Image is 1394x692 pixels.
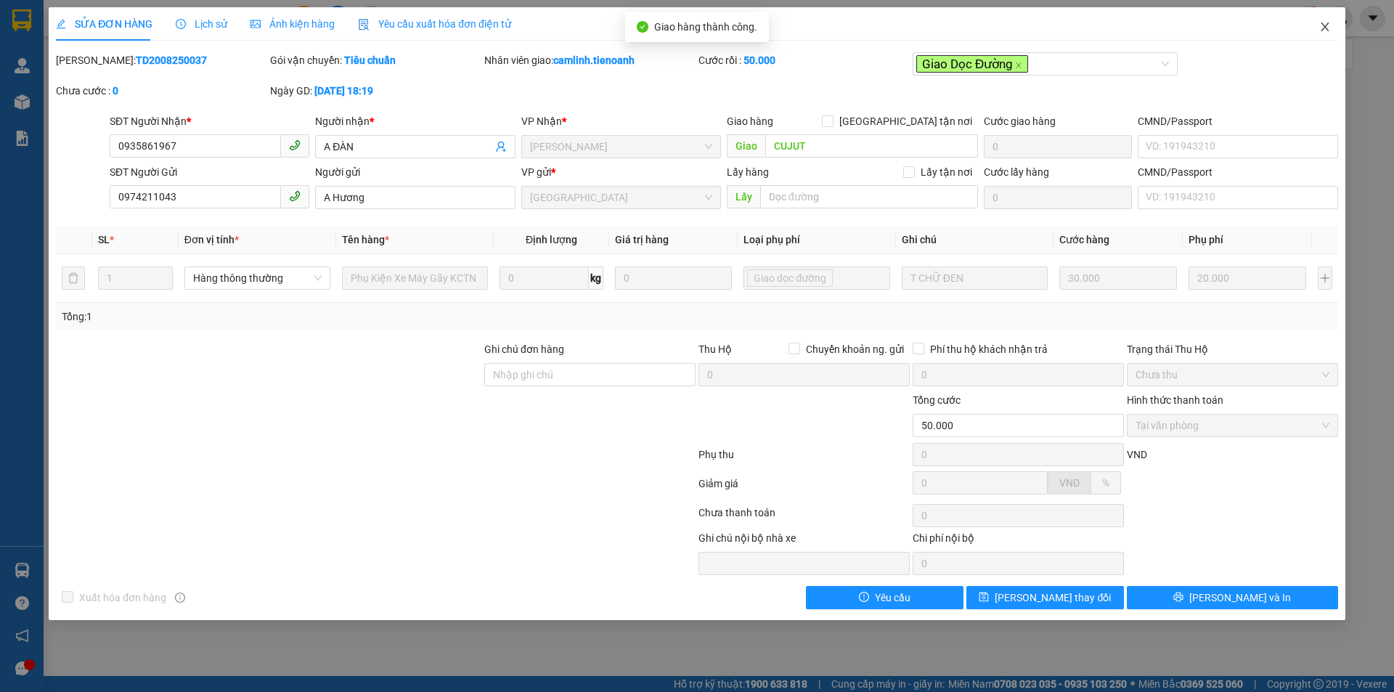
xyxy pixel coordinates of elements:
img: icon [358,19,370,30]
div: VP gửi [521,164,721,180]
span: kg [589,266,603,290]
span: Lấy [727,185,760,208]
label: Hình thức thanh toán [1127,394,1223,406]
span: Yêu cầu xuất hóa đơn điện tử [358,18,511,30]
th: Loại phụ phí [738,226,895,254]
button: Close [1305,7,1345,48]
span: Phụ phí [1189,234,1223,245]
div: Nhân viên giao: [484,52,696,68]
span: edit [56,19,66,29]
span: close [1319,21,1331,33]
input: Cước giao hàng [984,135,1132,158]
span: Giao dọc đường [747,269,833,287]
div: CMND/Passport [1138,164,1337,180]
div: Người gửi [315,164,515,180]
b: Tiêu chuẩn [344,54,396,66]
button: printer[PERSON_NAME] và In [1127,586,1338,609]
span: save [979,592,989,603]
span: user-add [495,141,507,152]
span: Lấy tận nơi [915,164,978,180]
div: Chưa thanh toán [697,505,911,530]
span: VND [1127,449,1147,460]
span: Giao dọc đường [754,270,826,286]
button: plus [1318,266,1332,290]
span: clock-circle [176,19,186,29]
span: Định lượng [526,234,577,245]
span: printer [1173,592,1183,603]
input: Cước lấy hàng [984,186,1132,209]
input: 0 [1059,266,1177,290]
div: Ngày GD: [270,83,481,99]
div: Chưa cước : [56,83,267,99]
span: picture [250,19,261,29]
div: Gói vận chuyển: [270,52,481,68]
th: Ghi chú [896,226,1053,254]
span: Tổng cước [913,394,961,406]
button: delete [62,266,85,290]
div: CMND/Passport [1138,113,1337,129]
span: SỬA ĐƠN HÀNG [56,18,152,30]
span: info-circle [175,593,185,603]
span: VND [1059,477,1080,489]
span: close [1015,62,1022,69]
b: camlinh.tienoanh [553,54,635,66]
div: Người nhận [315,113,515,129]
div: Phụ thu [697,447,911,472]
div: Ghi chú nội bộ nhà xe [698,530,910,552]
span: check-circle [637,21,648,33]
input: Dọc đường [765,134,978,158]
span: Tên hàng [342,234,389,245]
label: Ghi chú đơn hàng [484,343,564,355]
span: Đơn vị tính [184,234,239,245]
b: 0 [113,85,118,97]
button: save[PERSON_NAME] thay đổi [966,586,1124,609]
input: 0 [615,266,733,290]
span: Xuất hóa đơn hàng [73,590,172,606]
div: Chi phí nội bộ [913,530,1124,552]
span: Giao hàng thành công. [654,21,757,33]
b: TD2008250037 [136,54,207,66]
span: VP Nhận [521,115,562,127]
span: [GEOGRAPHIC_DATA] tận nơi [833,113,978,129]
label: Cước lấy hàng [984,166,1049,178]
div: Cước rồi : [698,52,910,68]
span: Giao [727,134,765,158]
span: [PERSON_NAME] và In [1189,590,1291,606]
span: SL [98,234,110,245]
span: Yêu cầu [875,590,910,606]
span: Phí thu hộ khách nhận trả [924,341,1053,357]
label: Cước giao hàng [984,115,1056,127]
span: Giao hàng [727,115,773,127]
span: phone [289,190,301,202]
span: Hàng thông thường [193,267,322,289]
span: Tại văn phòng [1136,415,1329,436]
input: Ghi Chú [902,266,1048,290]
span: % [1102,477,1109,489]
span: exclamation-circle [859,592,869,603]
input: VD: Bàn, Ghế [342,266,488,290]
span: Chuyển khoản ng. gửi [800,341,910,357]
div: SĐT Người Nhận [110,113,309,129]
button: exclamation-circleYêu cầu [806,586,963,609]
span: phone [289,139,301,151]
div: Trạng thái Thu Hộ [1127,341,1338,357]
div: [PERSON_NAME]: [56,52,267,68]
div: Giảm giá [697,476,911,501]
span: Giao Dọc Đường [916,55,1028,73]
span: [PERSON_NAME] thay đổi [995,590,1111,606]
input: Dọc đường [760,185,978,208]
b: [DATE] 18:19 [314,85,373,97]
span: Lịch sử [176,18,227,30]
span: Ảnh kiện hàng [250,18,335,30]
b: 50.000 [743,54,775,66]
div: Tổng: 1 [62,309,538,325]
span: Chưa thu [1136,364,1329,386]
span: Thu Hộ [698,343,732,355]
span: Giá trị hàng [615,234,669,245]
span: Lấy hàng [727,166,769,178]
input: Ghi chú đơn hàng [484,363,696,386]
span: Thủ Đức [530,187,712,208]
span: Cư Kuin [530,136,712,158]
span: Cước hàng [1059,234,1109,245]
div: SĐT Người Gửi [110,164,309,180]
